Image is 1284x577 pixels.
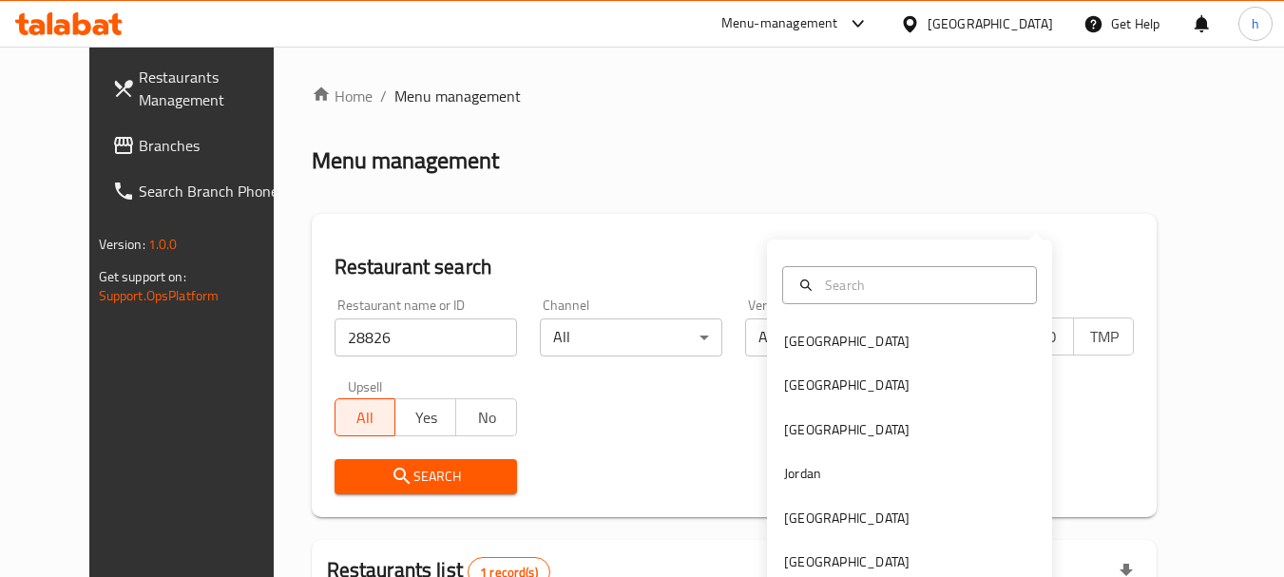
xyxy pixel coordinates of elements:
a: Branches [97,123,304,168]
span: Search [350,465,502,489]
div: [GEOGRAPHIC_DATA] [784,551,910,572]
label: Upsell [348,379,383,393]
span: Version: [99,232,145,257]
input: Search for restaurant name or ID.. [335,318,517,356]
a: Support.OpsPlatform [99,283,220,308]
button: No [455,398,517,436]
button: Yes [394,398,456,436]
button: Search [335,459,517,494]
span: All [343,404,389,432]
div: [GEOGRAPHIC_DATA] [784,419,910,440]
h2: Restaurant search [335,253,1135,281]
span: Branches [139,134,289,157]
span: 1.0.0 [148,232,178,257]
div: [GEOGRAPHIC_DATA] [784,375,910,395]
a: Home [312,85,373,107]
div: [GEOGRAPHIC_DATA] [784,331,910,352]
button: All [335,398,396,436]
button: TMP [1073,317,1135,356]
span: Search Branch Phone [139,180,289,202]
a: Restaurants Management [97,54,304,123]
span: No [464,404,509,432]
div: [GEOGRAPHIC_DATA] [784,508,910,529]
span: Yes [403,404,449,432]
span: Restaurants Management [139,66,289,111]
div: All [540,318,722,356]
nav: breadcrumb [312,85,1158,107]
h2: Menu management [312,145,499,176]
span: TMP [1082,323,1127,351]
li: / [380,85,387,107]
div: Jordan [784,463,821,484]
span: Get support on: [99,264,186,289]
input: Search [817,275,1025,296]
a: Search Branch Phone [97,168,304,214]
div: [GEOGRAPHIC_DATA] [928,13,1053,34]
span: h [1252,13,1259,34]
span: Menu management [394,85,521,107]
div: Menu-management [721,12,838,35]
div: All [745,318,928,356]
